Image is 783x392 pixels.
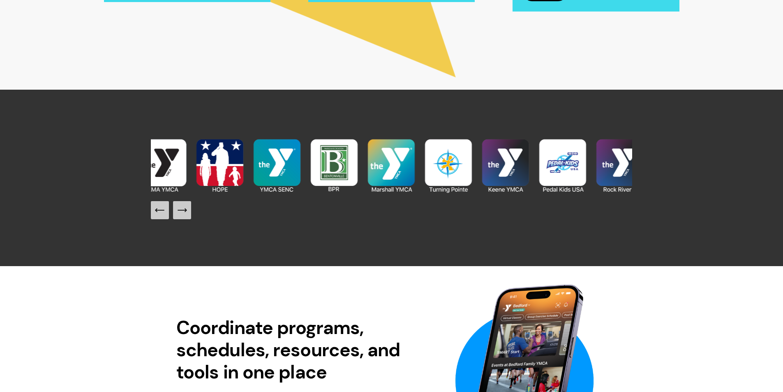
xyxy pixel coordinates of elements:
img: Rock River Y (2).png [591,137,648,194]
img: YMCA SENC (1).png [248,137,305,194]
img: AMA YMCA.png [134,137,191,194]
img: Turning Pointe.png [420,137,477,194]
img: Bentonville CC.png [305,137,363,194]
img: HOPE.png [191,137,248,194]
h2: Coordinate programs, schedules, resources, and tools in one place [176,317,413,383]
button: Previous Slide [151,201,169,219]
img: Marshall YMCA (1).png [363,137,420,194]
button: Next Slide [173,201,191,219]
img: Keene YMCA (1).png [477,137,534,194]
img: Pedal Kids USA (1).png [534,137,591,194]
